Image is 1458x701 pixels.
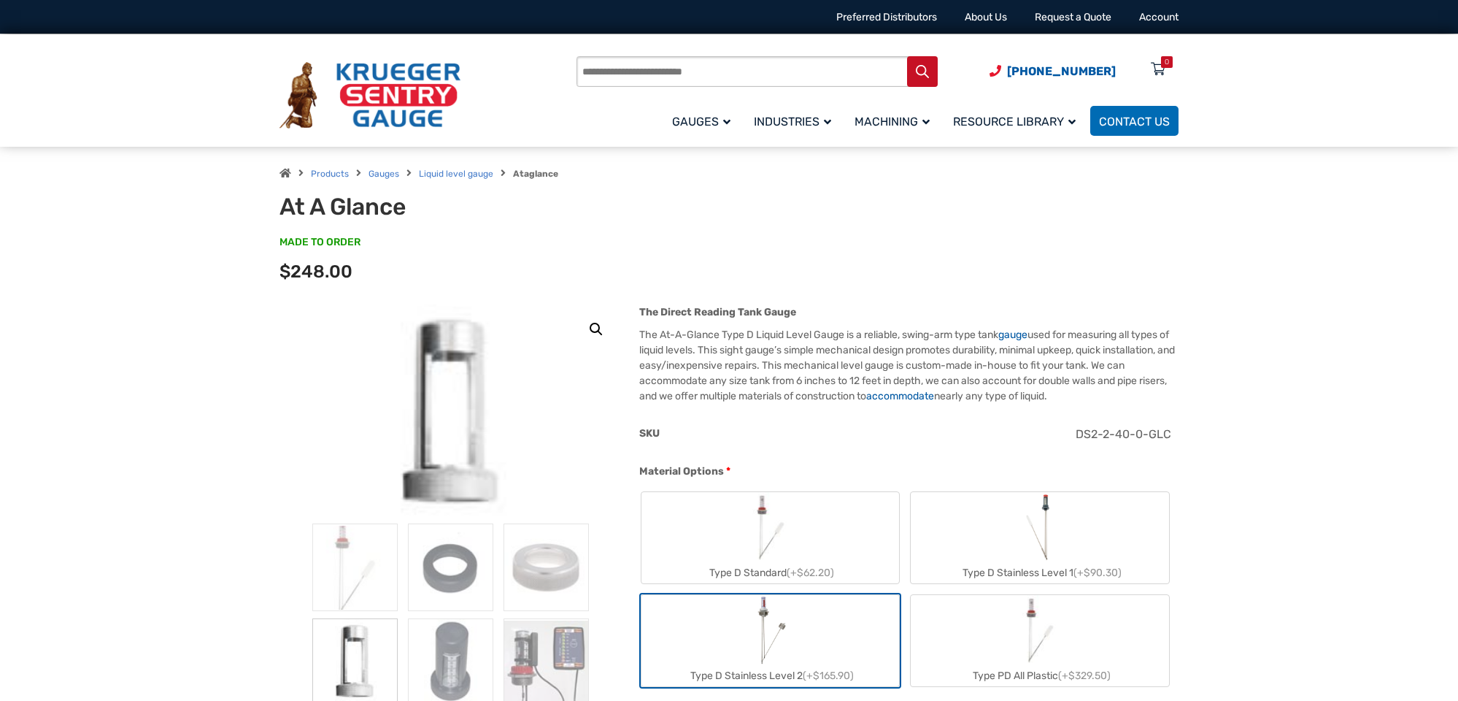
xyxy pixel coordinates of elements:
span: Industries [754,115,831,129]
span: (+$62.20) [787,567,834,579]
span: $248.00 [279,261,352,282]
div: Type D Stainless Level 1 [911,562,1169,583]
label: Type PD All Plastic [911,595,1169,686]
span: (+$329.50) [1058,670,1111,682]
a: Industries [745,104,846,138]
img: Krueger Sentry Gauge [279,62,460,129]
p: The At-A-Glance Type D Liquid Level Gauge is a reliable, swing-arm type tank used for measuring a... [639,327,1179,404]
a: accommodate [866,390,934,402]
a: Gauges [663,104,745,138]
a: Machining [846,104,944,138]
img: At A Glance [312,524,398,611]
span: (+$165.90) [803,670,854,682]
span: Contact Us [1099,115,1170,129]
strong: Ataglance [513,169,558,179]
a: Liquid level gauge [419,169,493,179]
a: Phone Number (920) 434-8860 [990,62,1116,80]
a: View full-screen image gallery [583,316,609,342]
div: 0 [1165,56,1169,68]
img: At A Glance - Image 4 [384,304,517,524]
a: Preferred Distributors [836,11,937,23]
div: Type D Stainless Level 2 [641,665,900,686]
span: DS2-2-40-0-GLC [1076,427,1171,441]
span: Material Options [639,465,724,478]
span: SKU [639,427,660,440]
strong: The Direct Reading Tank Gauge [639,306,796,318]
a: Gauges [369,169,399,179]
span: Resource Library [953,115,1076,129]
a: Products [311,169,349,179]
div: Type D Standard [641,562,900,583]
span: Machining [855,115,930,129]
img: At A Glance - Image 2 [408,524,493,611]
span: MADE TO ORDER [279,235,360,250]
a: Request a Quote [1035,11,1111,23]
a: Account [1139,11,1179,23]
label: Type D Standard [641,492,900,583]
label: Type D Stainless Level 1 [911,492,1169,583]
span: [PHONE_NUMBER] [1007,64,1116,78]
span: (+$90.30) [1073,567,1122,579]
div: Type PD All Plastic [911,665,1169,686]
img: At A Glance - Image 3 [504,524,589,611]
abbr: required [726,464,730,479]
img: Chemical Sight Gauge [1021,492,1060,562]
a: Resource Library [944,104,1090,138]
h1: At A Glance [279,193,639,221]
a: Contact Us [1090,106,1179,136]
a: gauge [998,329,1027,341]
label: Type D Stainless Level 2 [641,595,900,686]
a: About Us [965,11,1007,23]
span: Gauges [672,115,730,129]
